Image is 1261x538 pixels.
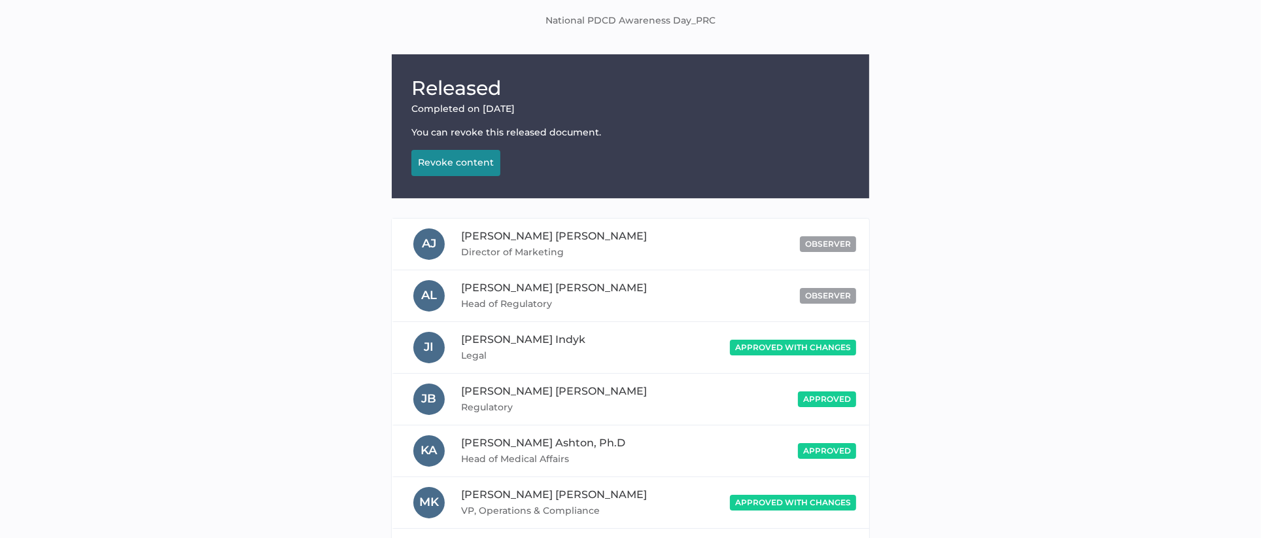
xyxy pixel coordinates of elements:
span: [PERSON_NAME] Ashton, Ph.D [461,437,625,449]
span: observer [805,291,851,300]
span: M K [419,495,439,509]
span: approved with changes [735,497,851,507]
span: observer [805,239,851,249]
span: A J [422,236,436,251]
span: approved [803,394,851,404]
h1: Released [411,74,850,103]
span: J B [422,391,437,406]
div: You can revoke this released document. [411,126,850,138]
span: Head of Medical Affairs [461,451,659,467]
span: approved with changes [735,342,851,352]
span: approved [803,446,851,456]
span: [PERSON_NAME] Indyk [461,333,585,346]
span: Director of Marketing [461,244,659,260]
span: [PERSON_NAME] [PERSON_NAME] [461,230,647,242]
span: VP, Operations & Compliance [461,503,659,518]
span: K A [421,443,438,457]
span: J I [424,340,434,354]
button: Revoke content [411,150,500,176]
div: Completed on [DATE] [411,103,850,115]
span: [PERSON_NAME] [PERSON_NAME] [461,385,647,397]
span: Regulatory [461,399,659,415]
span: National PDCD Awareness Day_PRC [545,14,716,28]
span: [PERSON_NAME] [PERSON_NAME] [461,488,647,501]
span: A L [421,288,437,302]
span: Legal [461,348,659,363]
span: [PERSON_NAME] [PERSON_NAME] [461,281,647,294]
span: Head of Regulatory [461,296,659,312]
div: Revoke content [418,156,494,168]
